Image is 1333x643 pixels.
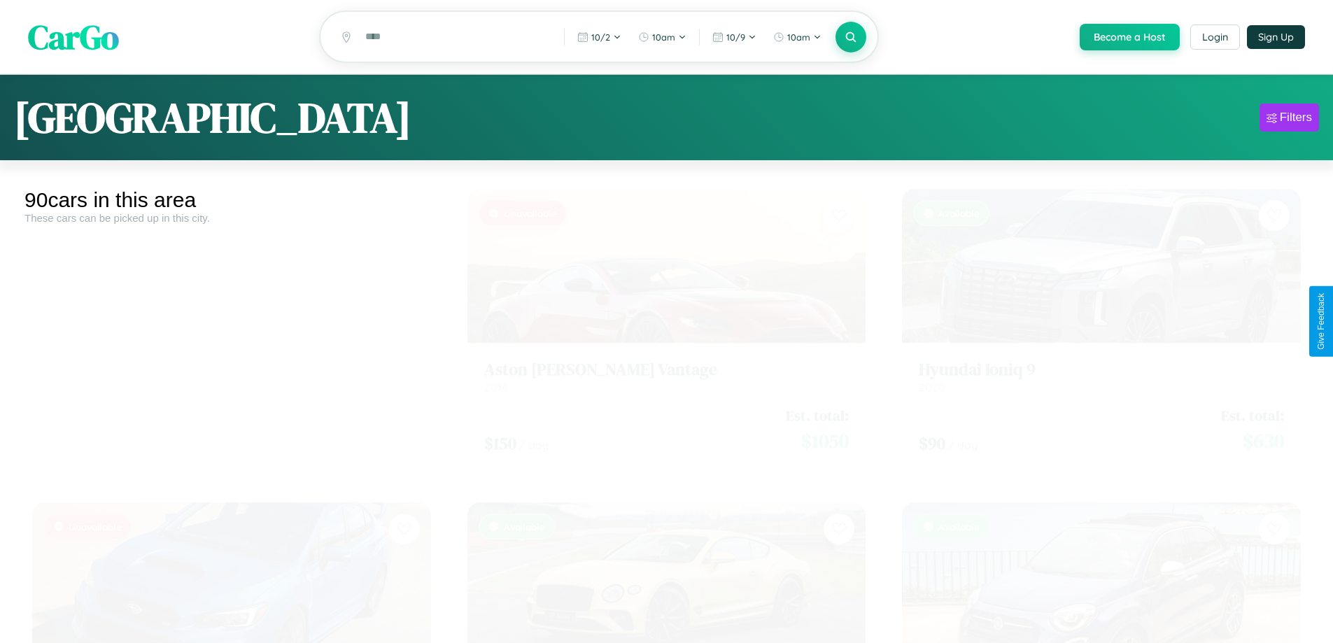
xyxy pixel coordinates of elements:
span: 2014 [484,367,508,381]
button: 10/9 [705,26,763,48]
span: 10 / 9 [726,31,745,43]
span: Est. total: [1221,392,1284,412]
div: These cars can be picked up in this city. [24,212,439,224]
div: Give Feedback [1316,293,1326,350]
span: CarGo [28,14,119,60]
span: $ 1050 [801,414,849,441]
button: Filters [1260,104,1319,132]
span: 10 / 2 [591,31,610,43]
span: / day [948,425,978,439]
button: 10/2 [570,26,628,48]
button: Login [1190,24,1240,50]
span: 10am [787,31,810,43]
span: / day [519,425,549,439]
span: $ 90 [919,418,945,441]
button: Sign Up [1247,25,1305,49]
a: Hyundai Ioniq 92020 [919,346,1284,381]
a: Aston [PERSON_NAME] Vantage2014 [484,346,849,381]
div: 90 cars in this area [24,188,439,212]
div: Filters [1280,111,1312,125]
span: Available [504,507,545,519]
span: Est. total: [786,392,849,412]
span: 2020 [919,367,945,381]
button: 10am [766,26,828,48]
span: $ 630 [1243,414,1284,441]
span: Available [938,194,980,206]
span: Unavailable [69,507,122,519]
h3: Aston [PERSON_NAME] Vantage [484,346,849,367]
h3: Hyundai Ioniq 9 [919,346,1284,367]
button: Become a Host [1080,24,1180,50]
button: 10am [631,26,693,48]
span: $ 150 [484,418,516,441]
span: 10am [652,31,675,43]
span: Available [938,507,980,519]
h1: [GEOGRAPHIC_DATA] [14,89,411,146]
span: Unavailable [504,194,557,206]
